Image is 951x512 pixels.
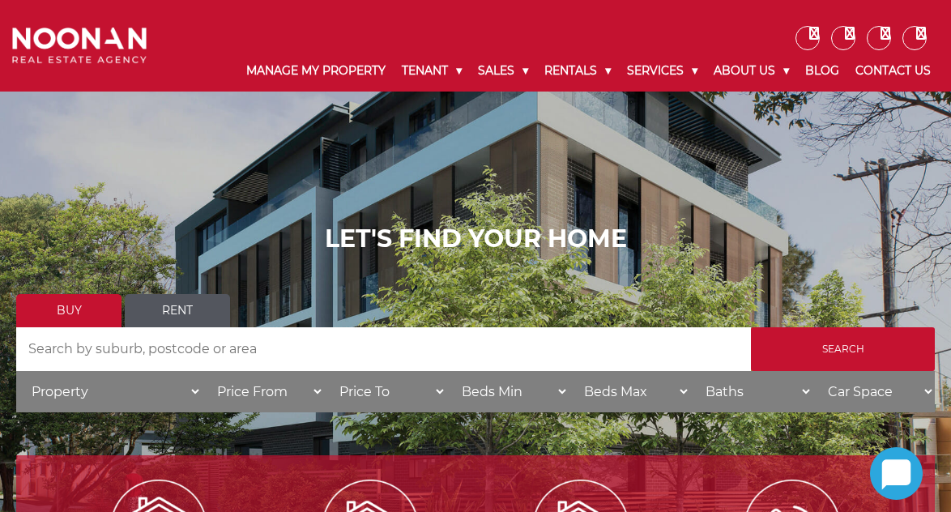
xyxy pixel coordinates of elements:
[16,294,122,327] a: Buy
[12,28,147,65] img: Noonan Real Estate Agency
[536,50,619,92] a: Rentals
[619,50,706,92] a: Services
[238,50,394,92] a: Manage My Property
[847,50,939,92] a: Contact Us
[16,224,935,254] h1: LET'S FIND YOUR HOME
[470,50,536,92] a: Sales
[16,327,751,371] input: Search by suburb, postcode or area
[797,50,847,92] a: Blog
[394,50,470,92] a: Tenant
[706,50,797,92] a: About Us
[751,327,935,371] input: Search
[125,294,230,327] a: Rent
